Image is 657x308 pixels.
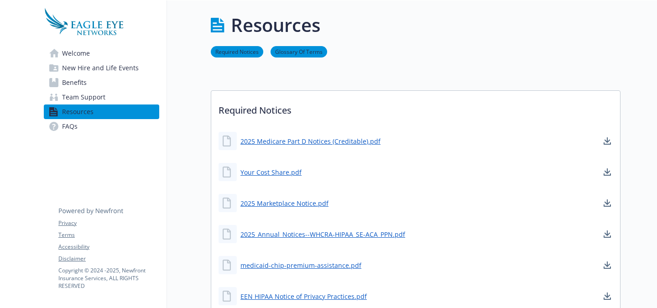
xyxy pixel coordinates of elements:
a: Terms [58,231,159,239]
a: Privacy [58,219,159,227]
p: Copyright © 2024 - 2025 , Newfront Insurance Services, ALL RIGHTS RESERVED [58,266,159,290]
a: Glossary Of Terms [271,47,327,56]
a: Team Support [44,90,159,104]
a: download document [602,198,613,209]
span: New Hire and Life Events [62,61,139,75]
p: Required Notices [211,91,620,125]
a: Benefits [44,75,159,90]
a: 2025 Marketplace Notice.pdf [240,198,328,208]
a: Welcome [44,46,159,61]
h1: Resources [231,11,320,39]
a: Your Cost Share.pdf [240,167,302,177]
span: FAQs [62,119,78,134]
span: Benefits [62,75,87,90]
a: 2025 Medicare Part D Notices (Creditable).pdf [240,136,381,146]
a: medicaid-chip-premium-assistance.pdf [240,261,361,270]
a: download document [602,291,613,302]
a: download document [602,229,613,240]
a: 2025_Annual_Notices--WHCRA-HIPAA_SE-ACA_PPN.pdf [240,230,405,239]
a: download document [602,136,613,146]
span: Resources [62,104,94,119]
a: FAQs [44,119,159,134]
a: download document [602,167,613,177]
a: New Hire and Life Events [44,61,159,75]
span: Welcome [62,46,90,61]
a: EEN HIPAA Notice of Privacy Practices.pdf [240,292,367,301]
a: Disclaimer [58,255,159,263]
a: Accessibility [58,243,159,251]
a: download document [602,260,613,271]
span: Team Support [62,90,105,104]
a: Required Notices [211,47,263,56]
a: Resources [44,104,159,119]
